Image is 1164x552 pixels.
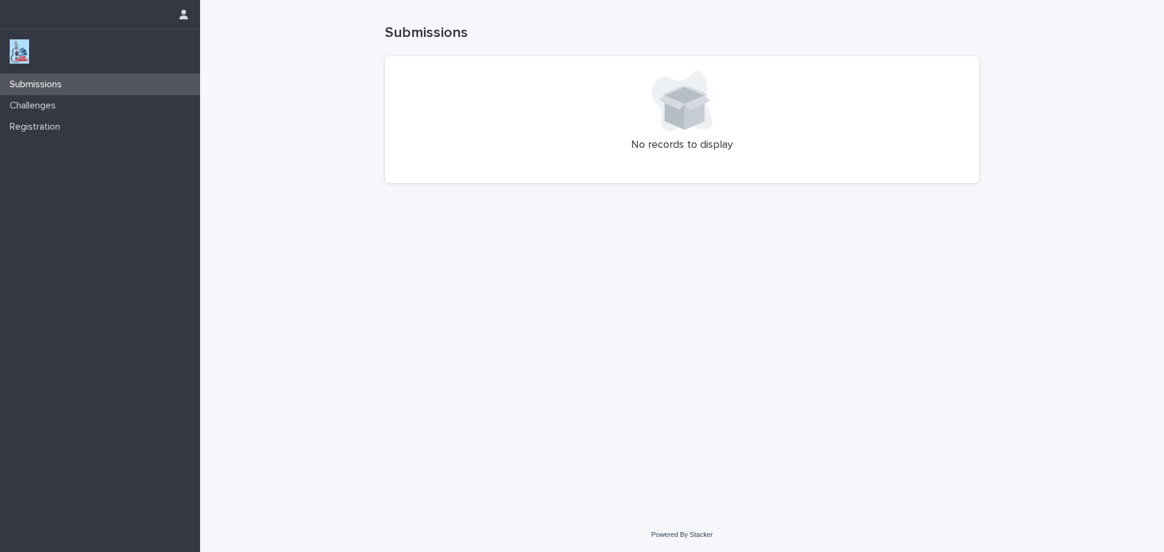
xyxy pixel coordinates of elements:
img: jxsLJbdS1eYBI7rVAS4p [10,39,29,64]
p: Submissions [5,79,72,90]
p: No records to display [400,139,965,152]
p: Registration [5,121,70,133]
h1: Submissions [385,24,979,42]
p: Challenges [5,100,65,111]
a: Powered By Stacker [651,531,712,538]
